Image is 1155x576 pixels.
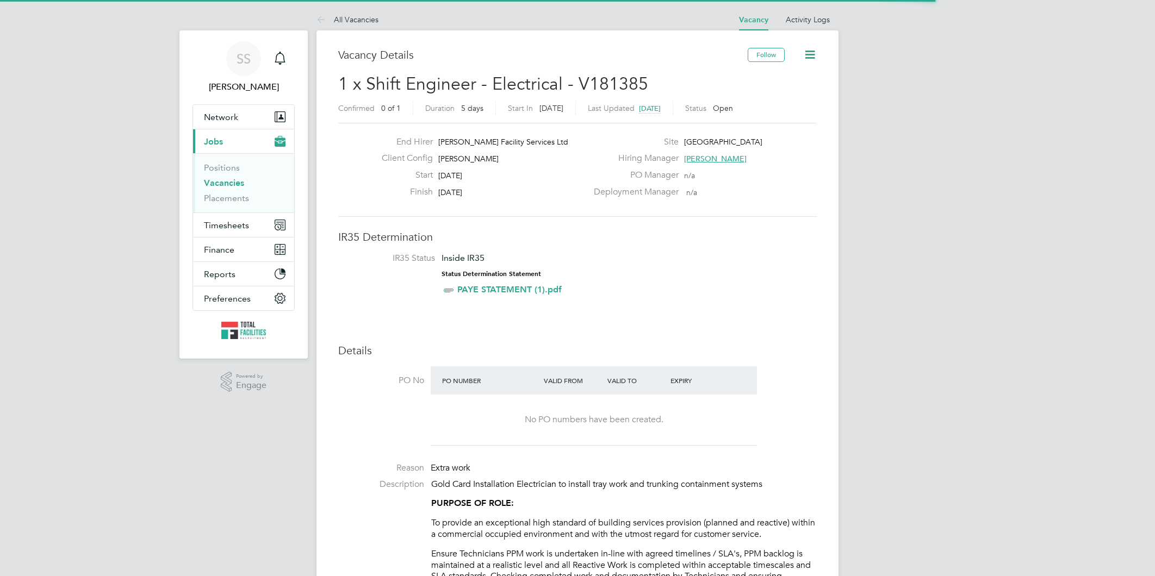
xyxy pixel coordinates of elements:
[338,462,424,474] label: Reason
[192,80,295,93] span: Sam Skinner
[193,213,294,237] button: Timesheets
[786,15,830,24] a: Activity Logs
[373,170,433,181] label: Start
[438,187,462,197] span: [DATE]
[508,103,533,113] label: Start In
[204,193,249,203] a: Placements
[316,15,378,24] a: All Vacancies
[338,343,817,358] h3: Details
[338,73,648,95] span: 1 x Shift Engineer - Electrical - V181385
[221,322,266,339] img: tfrecruitment-logo-retina.png
[457,284,562,295] a: PAYE STATEMENT (1).pdf
[193,262,294,286] button: Reports
[193,237,294,261] button: Finance
[349,253,435,264] label: IR35 Status
[461,103,483,113] span: 5 days
[193,105,294,129] button: Network
[204,112,238,122] span: Network
[338,103,375,113] label: Confirmed
[338,48,748,62] h3: Vacancy Details
[685,103,706,113] label: Status
[338,230,817,244] h3: IR35 Determination
[373,136,433,148] label: End Hirer
[439,371,541,390] div: PO Number
[338,375,424,386] label: PO No
[442,414,746,425] div: No PO numbers have been created.
[237,52,251,66] span: SS
[713,103,733,113] span: Open
[748,48,785,62] button: Follow
[204,293,251,304] span: Preferences
[431,462,470,473] span: Extra work
[686,187,697,197] span: n/a
[587,136,679,148] label: Site
[442,270,541,278] strong: Status Determination Statement
[204,220,249,230] span: Timesheets
[539,103,563,113] span: [DATE]
[438,137,568,147] span: [PERSON_NAME] Facility Services Ltd
[639,104,661,113] span: [DATE]
[236,372,266,381] span: Powered by
[438,171,462,180] span: [DATE]
[192,322,295,339] a: Go to home page
[431,517,817,540] p: To provide an exceptional high standard of building services provision (planned and reactive) wit...
[204,269,235,279] span: Reports
[438,154,499,164] span: [PERSON_NAME]
[193,153,294,212] div: Jobs
[193,286,294,310] button: Preferences
[442,253,485,263] span: Inside IR35
[192,41,295,93] a: SS[PERSON_NAME]
[431,498,514,508] strong: PURPOSE OF ROLE:
[204,136,223,147] span: Jobs
[425,103,455,113] label: Duration
[587,186,679,198] label: Deployment Manager
[541,371,605,390] div: Valid From
[588,103,635,113] label: Last Updated
[221,372,267,392] a: Powered byEngage
[605,371,668,390] div: Valid To
[193,129,294,153] button: Jobs
[204,162,240,173] a: Positions
[381,103,401,113] span: 0 of 1
[684,154,747,164] span: [PERSON_NAME]
[684,171,695,180] span: n/a
[739,15,768,24] a: Vacancy
[204,245,234,255] span: Finance
[668,371,731,390] div: Expiry
[373,186,433,198] label: Finish
[587,170,679,181] label: PO Manager
[431,479,817,490] p: Gold Card Installation Electrician to install tray work and trunking containment systems
[179,30,308,359] nav: Main navigation
[338,479,424,490] label: Description
[684,137,762,147] span: [GEOGRAPHIC_DATA]
[236,381,266,390] span: Engage
[204,178,244,188] a: Vacancies
[373,153,433,164] label: Client Config
[587,153,679,164] label: Hiring Manager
